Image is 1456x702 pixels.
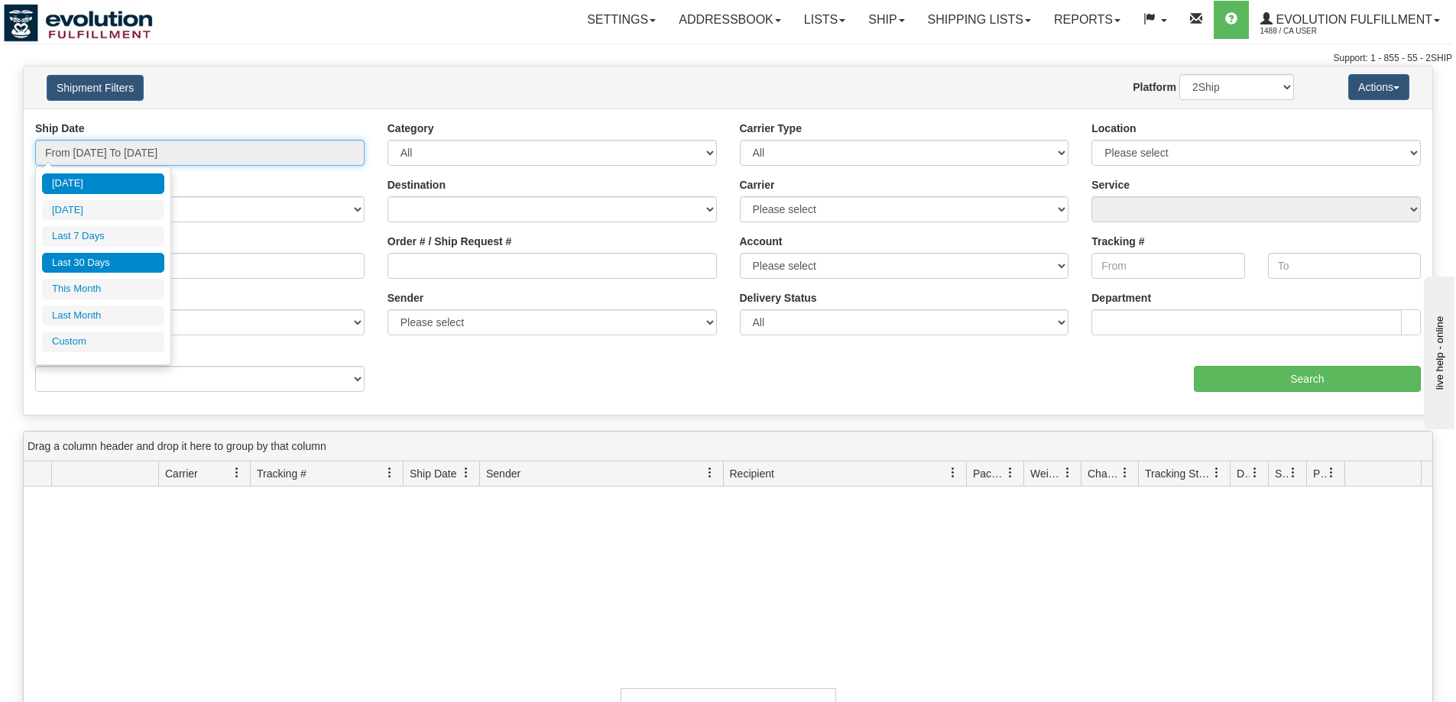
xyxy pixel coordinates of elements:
[697,460,723,486] a: Sender filter column settings
[1237,466,1250,481] span: Delivery Status
[42,226,164,247] li: Last 7 Days
[165,466,198,481] span: Carrier
[47,75,144,101] button: Shipment Filters
[42,200,164,221] li: [DATE]
[916,1,1043,39] a: Shipping lists
[1091,253,1244,279] input: From
[1268,253,1421,279] input: To
[257,466,306,481] span: Tracking #
[1088,466,1120,481] span: Charge
[1145,466,1211,481] span: Tracking Status
[42,173,164,194] li: [DATE]
[388,121,434,136] label: Category
[1348,74,1409,100] button: Actions
[35,121,85,136] label: Ship Date
[224,460,250,486] a: Carrier filter column settings
[1260,24,1375,39] span: 1488 / CA User
[1204,460,1230,486] a: Tracking Status filter column settings
[1273,13,1432,26] span: Evolution Fulfillment
[410,466,456,481] span: Ship Date
[42,332,164,352] li: Custom
[1091,121,1136,136] label: Location
[1249,1,1451,39] a: Evolution Fulfillment 1488 / CA User
[1194,366,1421,392] input: Search
[388,234,512,249] label: Order # / Ship Request #
[388,177,446,192] label: Destination
[667,1,793,39] a: Addressbook
[1318,460,1344,486] a: Pickup Status filter column settings
[740,177,775,192] label: Carrier
[1242,460,1268,486] a: Delivery Status filter column settings
[997,460,1023,486] a: Packages filter column settings
[1133,79,1176,95] label: Platform
[453,460,479,486] a: Ship Date filter column settings
[4,52,1452,65] div: Support: 1 - 855 - 55 - 2SHIP
[973,466,1005,481] span: Packages
[42,279,164,299] li: This Month
[1112,460,1138,486] a: Charge filter column settings
[24,432,1432,461] div: grid grouping header
[793,1,857,39] a: Lists
[857,1,916,39] a: Ship
[1280,460,1306,486] a: Shipment Issues filter column settings
[740,234,783,249] label: Account
[740,290,817,306] label: Delivery Status
[1275,466,1288,481] span: Shipment Issues
[1421,273,1454,429] iframe: chat widget
[1091,177,1130,192] label: Service
[576,1,667,39] a: Settings
[1043,1,1132,39] a: Reports
[1055,460,1081,486] a: Weight filter column settings
[42,253,164,273] li: Last 30 Days
[940,460,966,486] a: Recipient filter column settings
[740,121,802,136] label: Carrier Type
[1313,466,1326,481] span: Pickup Status
[730,466,774,481] span: Recipient
[42,306,164,326] li: Last Month
[388,290,423,306] label: Sender
[11,13,141,24] div: live help - online
[1030,466,1062,481] span: Weight
[1091,290,1151,306] label: Department
[377,460,403,486] a: Tracking # filter column settings
[4,4,153,42] img: logo1488.jpg
[1091,234,1144,249] label: Tracking #
[486,466,520,481] span: Sender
